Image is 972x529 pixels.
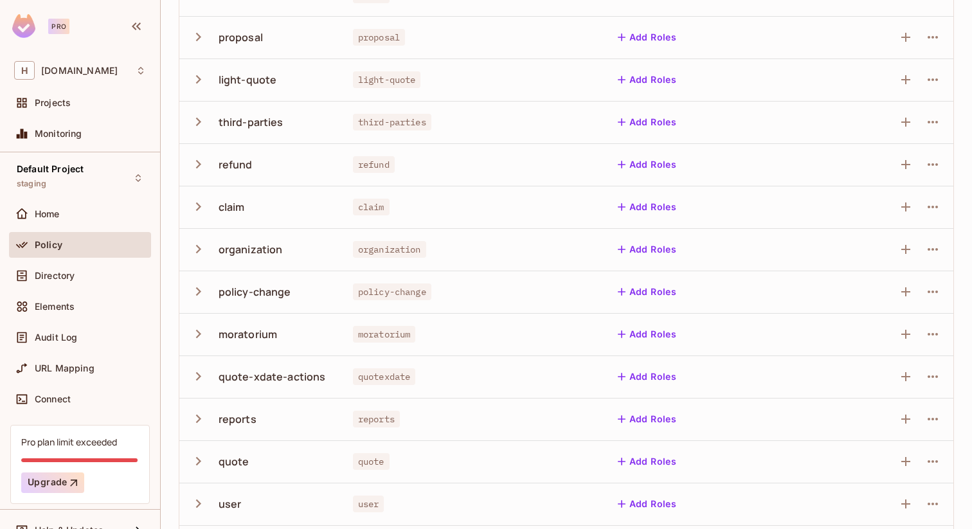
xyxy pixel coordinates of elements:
[613,69,682,90] button: Add Roles
[613,239,682,260] button: Add Roles
[219,242,283,256] div: organization
[35,129,82,139] span: Monitoring
[35,332,77,343] span: Audit Log
[17,179,46,189] span: staging
[353,283,431,300] span: policy-change
[353,29,405,46] span: proposal
[219,30,263,44] div: proposal
[35,301,75,312] span: Elements
[41,66,118,76] span: Workspace: honeycombinsurance.com
[35,98,71,108] span: Projects
[21,436,117,448] div: Pro plan limit exceeded
[353,368,416,385] span: quotexdate
[21,472,84,493] button: Upgrade
[17,164,84,174] span: Default Project
[35,209,60,219] span: Home
[219,157,253,172] div: refund
[35,394,71,404] span: Connect
[35,363,94,373] span: URL Mapping
[613,409,682,429] button: Add Roles
[35,271,75,281] span: Directory
[613,197,682,217] button: Add Roles
[613,494,682,514] button: Add Roles
[613,282,682,302] button: Add Roles
[613,112,682,132] button: Add Roles
[219,73,277,87] div: light-quote
[353,241,426,258] span: organization
[219,115,283,129] div: third-parties
[219,327,278,341] div: moratorium
[12,14,35,38] img: SReyMgAAAABJRU5ErkJggg==
[613,27,682,48] button: Add Roles
[613,154,682,175] button: Add Roles
[613,366,682,387] button: Add Roles
[353,114,431,130] span: third-parties
[219,497,242,511] div: user
[353,156,395,173] span: refund
[353,453,390,470] span: quote
[219,285,291,299] div: policy-change
[353,326,416,343] span: moratorium
[35,240,62,250] span: Policy
[613,451,682,472] button: Add Roles
[353,411,400,427] span: reports
[353,71,421,88] span: light-quote
[219,412,256,426] div: reports
[353,496,384,512] span: user
[219,454,249,469] div: quote
[353,199,390,215] span: claim
[14,61,35,80] span: H
[48,19,69,34] div: Pro
[613,324,682,345] button: Add Roles
[219,370,326,384] div: quote-xdate-actions
[219,200,245,214] div: claim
